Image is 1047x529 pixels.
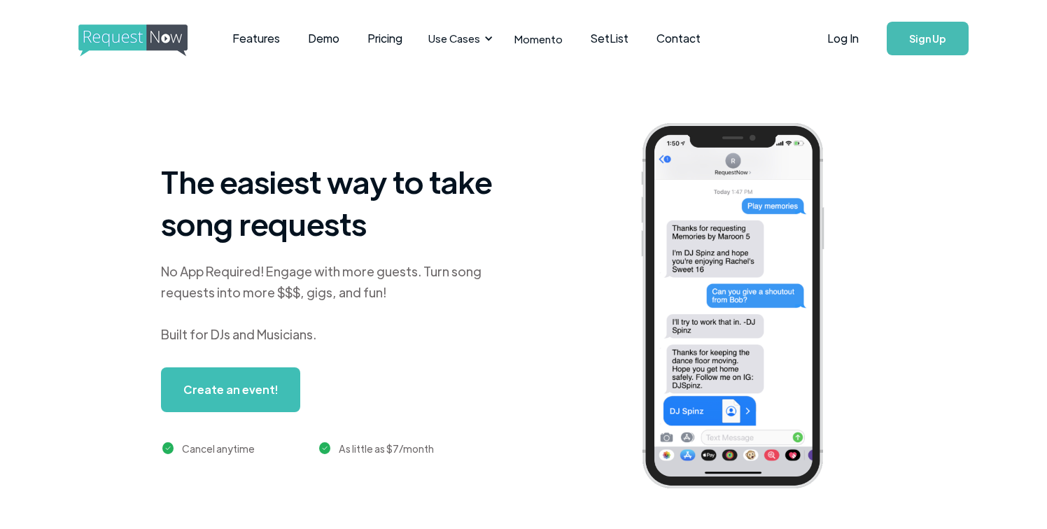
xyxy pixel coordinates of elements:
[420,17,497,60] div: Use Cases
[294,17,353,60] a: Demo
[319,442,331,454] img: green checkmark
[161,367,300,412] a: Create an event!
[339,440,434,457] div: As little as $7/month
[625,113,862,503] img: iphone screenshot
[161,261,511,345] div: No App Required! Engage with more guests. Turn song requests into more $$$, gigs, and fun! Built ...
[218,17,294,60] a: Features
[78,24,183,52] a: home
[887,22,969,55] a: Sign Up
[642,17,715,60] a: Contact
[830,476,980,518] img: contact card example
[162,442,174,454] img: green checkmark
[161,160,511,244] h1: The easiest way to take song requests
[78,24,213,57] img: requestnow logo
[353,17,416,60] a: Pricing
[500,18,577,59] a: Momento
[577,17,642,60] a: SetList
[813,14,873,63] a: Log In
[182,440,255,457] div: Cancel anytime
[428,31,480,46] div: Use Cases
[830,432,980,474] img: venmo screenshot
